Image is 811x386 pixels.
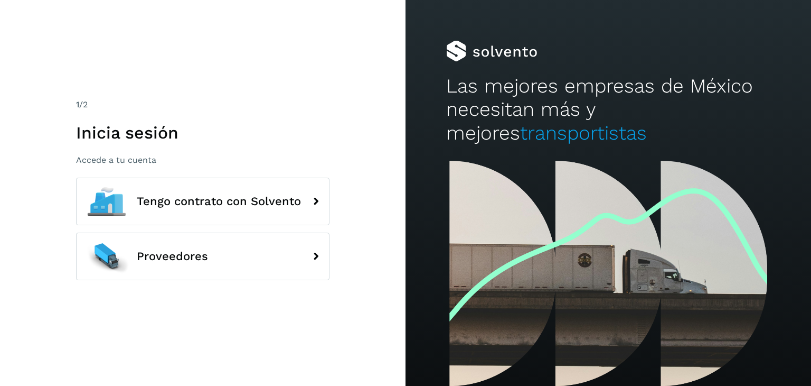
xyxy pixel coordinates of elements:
h1: Inicia sesión [76,123,329,143]
span: transportistas [520,122,647,144]
div: /2 [76,98,329,111]
span: 1 [76,99,79,109]
button: Proveedores [76,233,329,280]
h2: Las mejores empresas de México necesitan más y mejores [446,75,770,145]
button: Tengo contrato con Solvento [76,178,329,225]
span: Proveedores [137,250,208,263]
span: Tengo contrato con Solvento [137,195,301,208]
p: Accede a tu cuenta [76,155,329,165]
